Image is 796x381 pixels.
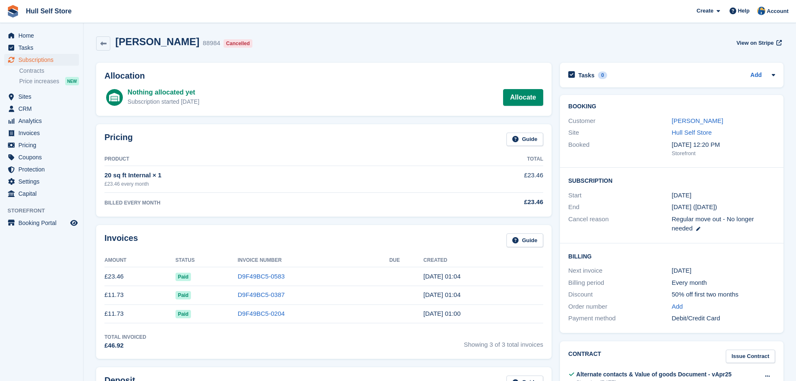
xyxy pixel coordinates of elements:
[4,42,79,54] a: menu
[433,166,544,192] td: £23.46
[568,278,671,288] div: Billing period
[568,103,775,110] h2: Booking
[4,30,79,41] a: menu
[568,266,671,276] div: Next invoice
[69,218,79,228] a: Preview store
[672,203,717,210] span: [DATE] ([DATE])
[598,72,608,79] div: 0
[7,5,19,18] img: stora-icon-8386f47178a22dfd0bd8f6a31ec36ba5ce8667c1dd55bd0f319d3a0aa187defe.svg
[506,133,543,146] a: Guide
[672,129,712,136] a: Hull Self Store
[750,71,762,80] a: Add
[18,217,69,229] span: Booking Portal
[576,370,732,379] div: Alternate contacts & Value of goods Document - vApr25
[18,91,69,102] span: Sites
[672,140,775,150] div: [DATE] 12:20 PM
[568,350,601,363] h2: Contract
[4,115,79,127] a: menu
[65,77,79,85] div: NEW
[104,199,433,207] div: BILLED EVERY MONTH
[104,304,175,323] td: £11.73
[506,233,543,247] a: Guide
[672,278,775,288] div: Every month
[175,310,191,318] span: Paid
[238,310,285,317] a: D9F49BC5-0204
[104,254,175,267] th: Amount
[568,215,671,233] div: Cancel reason
[767,7,788,15] span: Account
[433,153,544,166] th: Total
[104,153,433,166] th: Product
[672,149,775,158] div: Storefront
[175,273,191,281] span: Paid
[18,30,69,41] span: Home
[4,151,79,163] a: menu
[104,233,138,247] h2: Invoices
[433,197,544,207] div: £23.46
[238,273,285,280] a: D9F49BC5-0583
[672,117,723,124] a: [PERSON_NAME]
[578,72,595,79] h2: Tasks
[423,254,543,267] th: Created
[23,4,75,18] a: Hull Self Store
[672,191,692,200] time: 2025-06-06 00:00:00 UTC
[104,267,175,286] td: £23.46
[238,254,389,267] th: Invoice Number
[175,291,191,299] span: Paid
[672,266,775,276] div: [DATE]
[4,103,79,115] a: menu
[175,254,238,267] th: Status
[672,314,775,323] div: Debit/Credit Card
[568,116,671,126] div: Customer
[18,176,69,187] span: Settings
[115,36,199,47] h2: [PERSON_NAME]
[104,341,146,350] div: £46.92
[726,350,775,363] a: Issue Contract
[104,286,175,304] td: £11.73
[736,39,773,47] span: View on Stripe
[4,127,79,139] a: menu
[18,188,69,199] span: Capital
[423,273,460,280] time: 2025-08-06 00:04:48 UTC
[568,314,671,323] div: Payment method
[568,191,671,200] div: Start
[423,310,460,317] time: 2025-06-06 00:00:43 UTC
[4,139,79,151] a: menu
[19,67,79,75] a: Contracts
[568,302,671,312] div: Order number
[4,176,79,187] a: menu
[238,291,285,298] a: D9F49BC5-0387
[568,176,775,184] h2: Subscription
[104,180,433,188] div: £23.46 every month
[104,71,543,81] h2: Allocation
[672,290,775,299] div: 50% off first two months
[104,171,433,180] div: 20 sq ft Internal × 1
[19,77,59,85] span: Price increases
[18,42,69,54] span: Tasks
[568,128,671,138] div: Site
[127,87,199,97] div: Nothing allocated yet
[18,127,69,139] span: Invoices
[224,39,252,48] div: Cancelled
[464,333,543,350] span: Showing 3 of 3 total invoices
[738,7,750,15] span: Help
[423,291,460,298] time: 2025-07-06 00:04:11 UTC
[18,151,69,163] span: Coupons
[4,164,79,175] a: menu
[672,302,683,312] a: Add
[19,77,79,86] a: Price increases NEW
[8,207,83,215] span: Storefront
[568,290,671,299] div: Discount
[18,103,69,115] span: CRM
[389,254,424,267] th: Due
[18,139,69,151] span: Pricing
[18,54,69,66] span: Subscriptions
[568,202,671,212] div: End
[127,97,199,106] div: Subscription started [DATE]
[104,333,146,341] div: Total Invoiced
[757,7,765,15] img: Hull Self Store
[104,133,133,146] h2: Pricing
[568,252,775,260] h2: Billing
[4,91,79,102] a: menu
[18,115,69,127] span: Analytics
